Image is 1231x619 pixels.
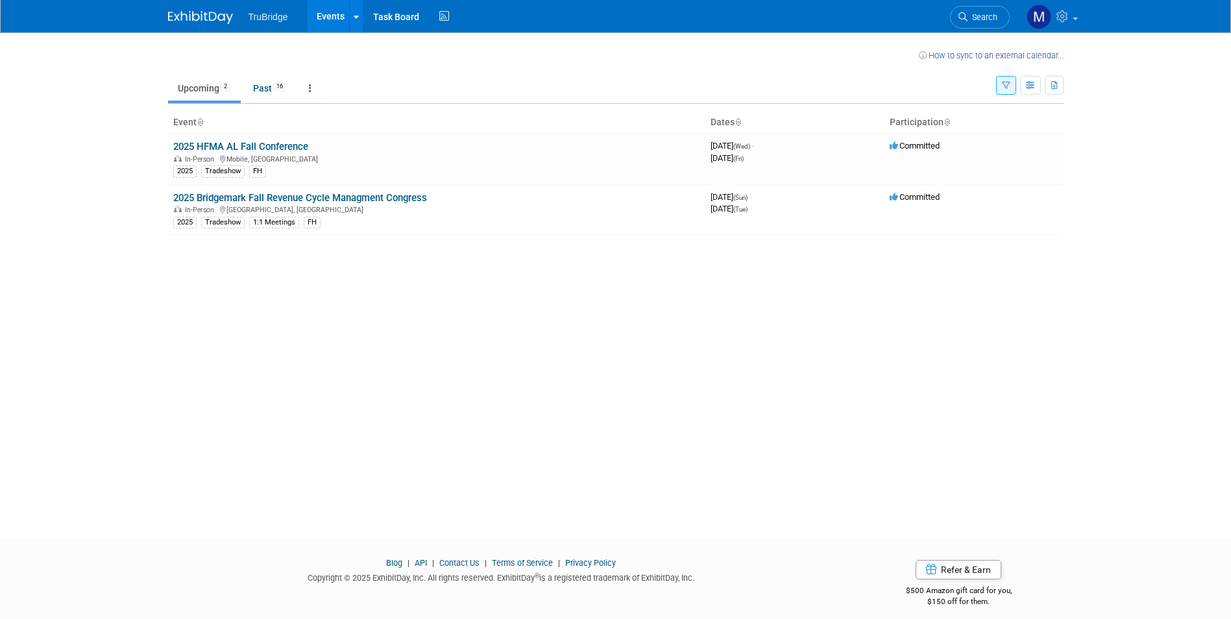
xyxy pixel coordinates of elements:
[439,558,480,568] a: Contact Us
[733,194,748,201] span: (Sun)
[173,217,197,228] div: 2025
[950,6,1010,29] a: Search
[273,82,287,91] span: 16
[711,192,751,202] span: [DATE]
[168,112,705,134] th: Event
[249,165,266,177] div: FH
[733,143,750,150] span: (Wed)
[752,141,754,151] span: -
[243,76,297,101] a: Past16
[168,76,241,101] a: Upcoming2
[386,558,402,568] a: Blog
[733,155,744,162] span: (Fri)
[750,192,751,202] span: -
[711,204,748,213] span: [DATE]
[174,206,182,212] img: In-Person Event
[1027,5,1051,29] img: Michael Holmes
[249,217,299,228] div: 1:1 Meetings
[173,204,700,214] div: [GEOGRAPHIC_DATA], [GEOGRAPHIC_DATA]
[919,51,1064,60] a: How to sync to an external calendar...
[168,569,835,584] div: Copyright © 2025 ExhibitDay, Inc. All rights reserved. ExhibitDay is a registered trademark of Ex...
[173,165,197,177] div: 2025
[185,206,218,214] span: In-Person
[968,12,997,22] span: Search
[415,558,427,568] a: API
[890,141,940,151] span: Committed
[555,558,563,568] span: |
[197,117,203,127] a: Sort by Event Name
[173,141,308,152] a: 2025 HFMA AL Fall Conference
[944,117,950,127] a: Sort by Participation Type
[565,558,616,568] a: Privacy Policy
[733,206,748,213] span: (Tue)
[185,155,218,164] span: In-Person
[481,558,490,568] span: |
[168,11,233,24] img: ExhibitDay
[735,117,741,127] a: Sort by Start Date
[304,217,321,228] div: FH
[916,560,1001,579] a: Refer & Earn
[174,155,182,162] img: In-Person Event
[173,192,427,204] a: 2025 Bridgemark Fall Revenue Cycle Managment Congress
[201,165,245,177] div: Tradeshow
[429,558,437,568] span: |
[705,112,884,134] th: Dates
[535,572,539,579] sup: ®
[249,12,288,22] span: TruBridge
[854,577,1064,607] div: $500 Amazon gift card for you,
[854,596,1064,607] div: $150 off for them.
[220,82,231,91] span: 2
[711,153,744,163] span: [DATE]
[201,217,245,228] div: Tradeshow
[884,112,1064,134] th: Participation
[890,192,940,202] span: Committed
[711,141,754,151] span: [DATE]
[404,558,413,568] span: |
[492,558,553,568] a: Terms of Service
[173,153,700,164] div: Mobile, [GEOGRAPHIC_DATA]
